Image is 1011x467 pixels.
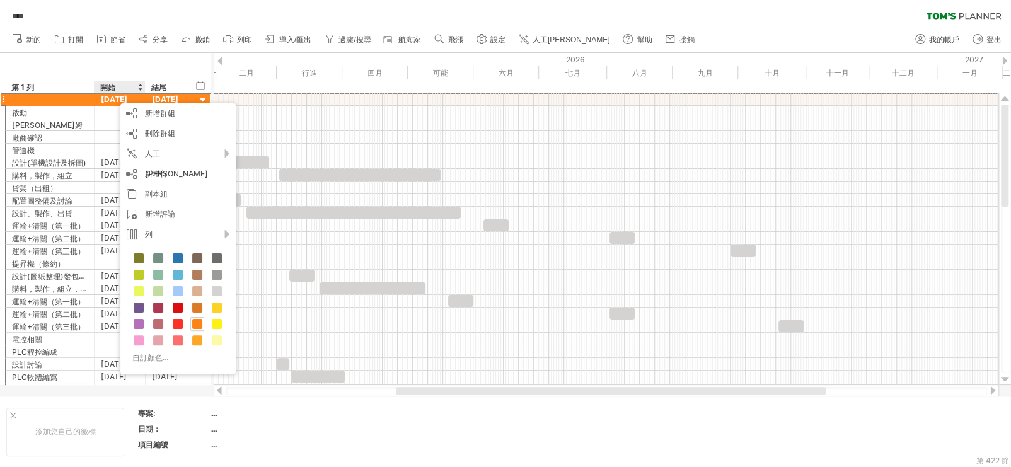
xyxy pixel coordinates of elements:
font: 添加您自己的徽標 [35,427,96,436]
font: 九月 [698,68,713,78]
font: PLC軟體編寫 [12,372,57,382]
font: 購料，製作，組立 [12,171,72,180]
font: 六月 [499,68,514,78]
font: [DATE] [101,208,127,217]
font: 副本組 [145,189,168,199]
font: 配置圖整備及討論 [12,196,72,205]
a: 人工[PERSON_NAME] [516,32,614,48]
div: 2026年5月 [408,66,473,79]
font: 新增行 [145,169,168,178]
font: [DATE] [101,158,127,167]
font: 結尾 [151,83,166,92]
font: 行進 [302,68,317,78]
font: 分享 [153,35,168,44]
a: 打開 [51,32,87,48]
font: 幫助 [637,35,652,44]
font: 第 422 節 [976,456,1009,465]
font: [PERSON_NAME]姆 [12,120,83,130]
font: .... [210,424,217,434]
font: 列印 [237,35,252,44]
font: 貨架（出租） [12,183,57,193]
font: [DATE] [101,233,127,243]
div: 2026年4月 [342,66,408,79]
font: [DATE] [101,246,127,255]
div: 2026年9月 [673,66,738,79]
font: 設計(單機設計及拆圖) [12,158,86,168]
font: 過濾/搜尋 [338,35,371,44]
div: 2026年10月 [738,66,806,79]
a: 導入/匯出 [262,32,315,48]
div: 2026年6月 [473,66,539,79]
font: 人工[PERSON_NAME] [145,149,208,178]
font: 十一月 [826,68,849,78]
font: 2027 [965,55,983,64]
a: 接觸 [662,32,698,48]
font: 列 [145,229,153,239]
font: 七月 [565,68,581,78]
div: 2026年11月 [806,66,869,79]
a: 登出 [969,32,1005,48]
div: 2026年3月 [277,66,342,79]
font: 廠商確認 [12,133,42,142]
font: 撤銷 [195,35,210,44]
font: [DATE] [101,195,127,205]
font: 電控相關 [12,335,42,344]
font: 啟動 [12,108,27,117]
font: 運輸+清關（第三批） [12,322,85,332]
font: 專案: [138,408,156,418]
font: 設定 [490,35,505,44]
font: 日期： [138,424,161,434]
font: [DATE] [101,296,127,306]
font: 人工[PERSON_NAME] [533,35,610,44]
a: 分享 [136,32,171,48]
font: 運輸+清關（第二批） [12,234,85,243]
font: 自訂顏色... [132,353,168,362]
font: 購料，製作，組立，出貨 [12,284,95,294]
font: 一月 [962,68,978,78]
div: 2026年8月 [607,66,673,79]
font: 航海家 [398,35,421,44]
font: 開始 [100,83,115,92]
font: 提昇機（條約） [12,259,65,268]
font: 管道機 [12,146,35,155]
font: [DATE] [101,359,127,369]
font: [DATE] [152,95,178,104]
font: 運輸+清關（第三批） [12,246,85,256]
a: 飛漲 [431,32,467,48]
a: 過濾/搜尋 [321,32,374,48]
font: 設計(圖紙整理)發包確定 [12,271,94,281]
div: 2027年1月 [937,66,1003,79]
a: 我的帳戶 [912,32,963,48]
font: 第 1 列 [11,83,34,92]
font: 運輸+清關（第一批） [12,221,85,231]
font: 打開 [68,35,83,44]
font: 新增群組 [145,108,175,118]
font: 設計討論 [12,360,42,369]
a: 列印 [220,32,256,48]
font: 一月 [214,68,228,91]
font: [DATE] [101,170,127,180]
div: 2026年2月 [216,66,277,79]
font: [DATE] [101,284,127,293]
font: 飛漲 [448,35,463,44]
font: 2026 [566,55,585,64]
div: 2026年7月 [539,66,607,79]
font: .... [210,440,217,449]
font: 運輸+清關（第二批） [12,309,85,319]
font: 我的帳戶 [929,35,959,44]
font: 二月 [239,68,254,78]
font: 節省 [110,35,125,44]
font: 新增評論 [145,209,175,219]
a: 新的 [9,32,45,48]
font: [DATE] [101,309,127,318]
font: [DATE] [101,321,127,331]
div: 2026年12月 [869,66,937,79]
font: 接觸 [679,35,694,44]
a: 節省 [93,32,129,48]
a: 撤銷 [178,32,214,48]
font: 八月 [632,68,647,78]
font: 運輸+清關（第一批） [12,297,85,306]
font: 設計、製作、出貨 [12,209,72,218]
font: 二月 [1003,68,1010,91]
font: 登出 [986,35,1002,44]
